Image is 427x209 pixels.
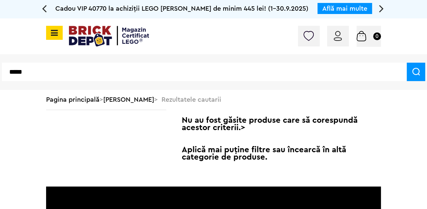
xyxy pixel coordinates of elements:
span: Nu au fost găsite produse care să corespundă acestor criterii.> [176,109,381,139]
span: Aplică mai puține filtre sau încearcă în altă categorie de produse. [176,139,381,168]
span: Cadou VIP 40770 la achiziții LEGO [PERSON_NAME] de minim 445 lei! (1-30.9.2025) [55,5,308,12]
a: Pagina principală [46,96,100,103]
small: 0 [373,32,381,40]
div: > > Rezultatele cautarii [46,90,381,109]
a: [PERSON_NAME] [103,96,154,103]
a: Află mai multe [322,5,367,12]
